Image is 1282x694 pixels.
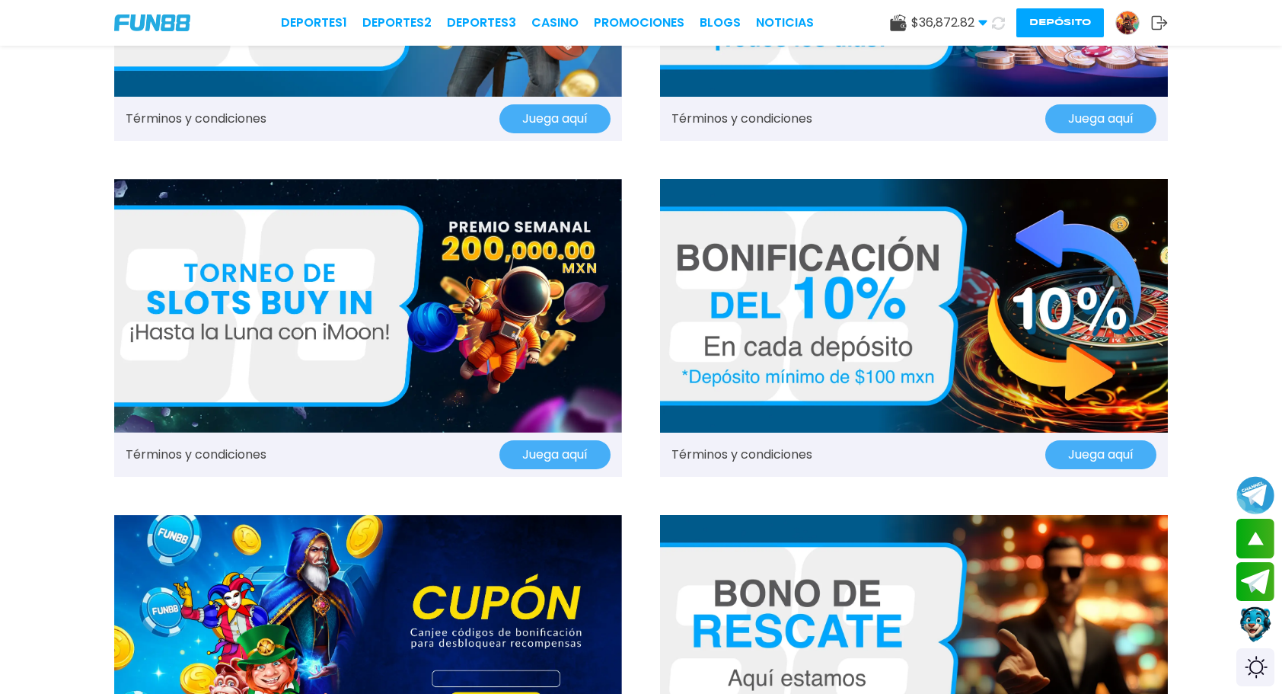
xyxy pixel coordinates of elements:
[1236,475,1274,515] button: Join telegram channel
[756,14,814,32] a: NOTICIAS
[531,14,579,32] a: CASINO
[114,14,190,31] img: Company Logo
[911,14,987,32] span: $ 36,872.82
[447,14,516,32] a: Deportes3
[362,14,432,32] a: Deportes2
[1236,648,1274,686] div: Switch theme
[671,446,812,464] a: Términos y condiciones
[499,440,611,469] button: Juega aquí
[1115,11,1151,35] a: Avatar
[594,14,684,32] a: Promociones
[700,14,741,32] a: BLOGS
[126,446,266,464] a: Términos y condiciones
[1045,104,1156,133] button: Juega aquí
[126,110,266,128] a: Términos y condiciones
[281,14,347,32] a: Deportes1
[114,179,622,433] img: Promo Banner
[671,110,812,128] a: Términos y condiciones
[660,179,1168,433] img: Promo Banner
[1236,519,1274,558] button: scroll up
[499,104,611,133] button: Juega aquí
[1236,605,1274,644] button: Contact customer service
[1236,562,1274,602] button: Join telegram
[1045,440,1156,469] button: Juega aquí
[1116,11,1139,34] img: Avatar
[1016,8,1104,37] button: Depósito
